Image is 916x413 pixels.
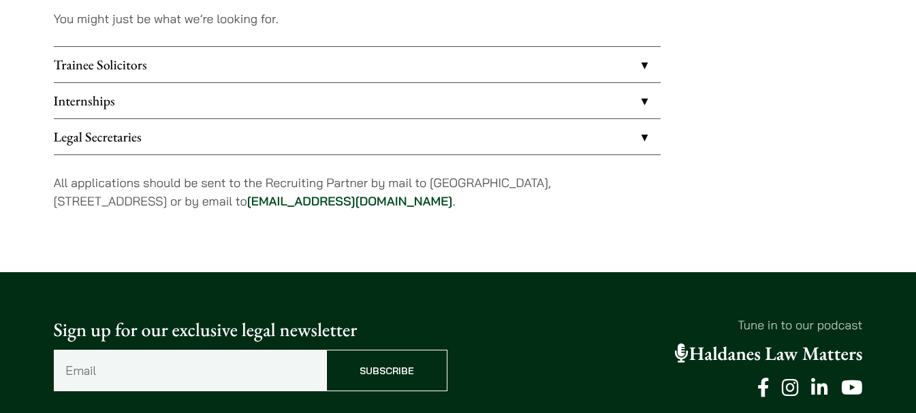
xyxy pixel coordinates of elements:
[675,342,863,366] a: Haldanes Law Matters
[54,119,661,154] a: Legal Secretaries
[54,350,326,391] input: Email
[54,316,447,344] p: Sign up for our exclusive legal newsletter
[54,83,661,118] a: Internships
[247,193,453,209] a: [EMAIL_ADDRESS][DOMAIN_NAME]
[54,174,661,210] p: All applications should be sent to the Recruiting Partner by mail to [GEOGRAPHIC_DATA], [STREET_A...
[54,47,661,82] a: Trainee Solicitors
[54,10,661,28] p: You might just be what we’re looking for.
[469,316,863,334] p: Tune in to our podcast
[326,350,447,391] input: Subscribe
